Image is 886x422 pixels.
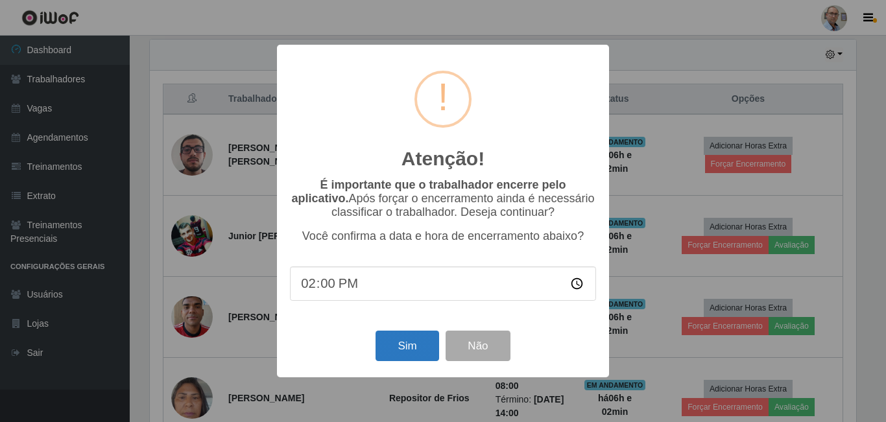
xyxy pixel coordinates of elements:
[401,147,485,170] h2: Atenção!
[290,229,596,243] p: Você confirma a data e hora de encerramento abaixo?
[376,331,438,361] button: Sim
[291,178,566,205] b: É importante que o trabalhador encerre pelo aplicativo.
[446,331,510,361] button: Não
[290,178,596,219] p: Após forçar o encerramento ainda é necessário classificar o trabalhador. Deseja continuar?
